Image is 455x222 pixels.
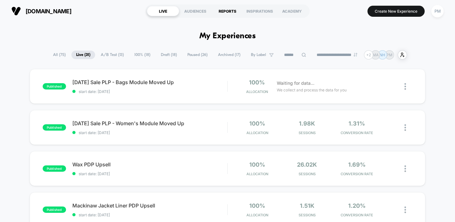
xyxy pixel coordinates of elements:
[334,131,380,135] span: CONVERSION RATE
[199,32,256,41] h1: My Experiences
[373,52,379,57] p: MA
[72,89,227,94] span: start date: [DATE]
[72,161,227,168] span: Wax PDP Upsell
[96,51,129,59] span: A/B Test ( 13 )
[284,131,330,135] span: Sessions
[367,6,425,17] button: Create New Experience
[249,120,265,127] span: 100%
[431,5,444,17] div: PM
[277,80,314,87] span: Waiting for data...
[130,51,155,59] span: 100% ( 18 )
[246,131,268,135] span: Allocation
[72,171,227,176] span: start date: [DATE]
[43,165,66,172] span: published
[43,207,66,213] span: published
[334,213,380,217] span: CONVERSION RATE
[386,52,392,57] p: PM
[211,6,244,16] div: REPORTS
[246,89,268,94] span: Allocation
[348,161,366,168] span: 1.69%
[284,213,330,217] span: Sessions
[72,120,227,126] span: [DATE] Sale PLP - Women's Module Moved Up
[429,5,446,18] button: PM
[404,207,406,213] img: close
[364,50,373,59] div: + 2
[246,213,268,217] span: Allocation
[349,120,365,127] span: 1.31%
[179,6,211,16] div: AUDIENCES
[71,51,95,59] span: Live ( 31 )
[11,6,21,16] img: Visually logo
[72,202,227,209] span: Mackinaw Jacket Liner PDP Upsell
[276,6,308,16] div: ACADEMY
[404,124,406,131] img: close
[249,79,265,86] span: 100%
[300,202,314,209] span: 1.51k
[299,120,315,127] span: 1.98k
[26,8,71,15] span: [DOMAIN_NAME]
[404,83,406,90] img: close
[43,83,66,89] span: published
[9,6,73,16] button: [DOMAIN_NAME]
[379,52,385,57] p: NH
[72,130,227,135] span: start date: [DATE]
[213,51,245,59] span: Archived ( 17 )
[297,161,317,168] span: 26.02k
[72,79,227,85] span: [DATE] Sale PLP - Bags Module Moved Up
[183,51,212,59] span: Paused ( 26 )
[43,124,66,131] span: published
[348,202,366,209] span: 1.20%
[72,213,227,217] span: start date: [DATE]
[284,172,330,176] span: Sessions
[251,52,266,57] span: By Label
[277,87,347,93] span: We collect and process the data for you
[249,161,265,168] span: 100%
[156,51,182,59] span: Draft ( 18 )
[249,202,265,209] span: 100%
[48,51,70,59] span: All ( 75 )
[404,165,406,172] img: close
[147,6,179,16] div: LIVE
[244,6,276,16] div: INSPIRATIONS
[354,53,357,57] img: end
[334,172,380,176] span: CONVERSION RATE
[246,172,268,176] span: Allocation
